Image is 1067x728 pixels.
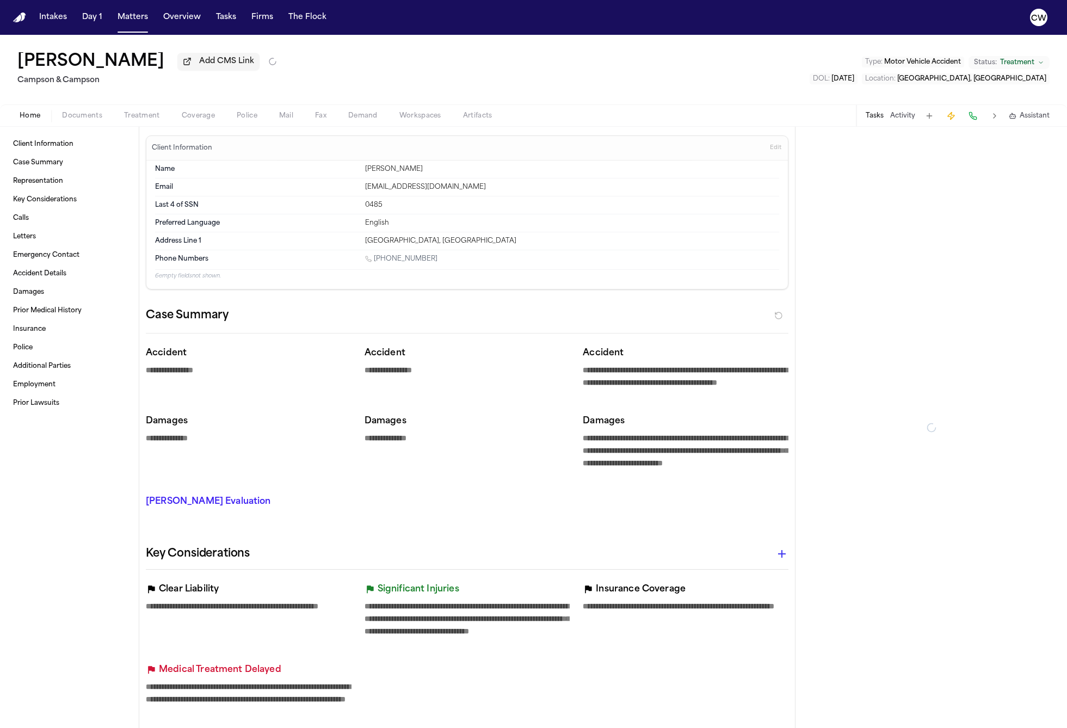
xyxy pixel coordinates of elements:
[922,108,937,124] button: Add Task
[365,219,779,227] div: English
[177,53,260,70] button: Add CMS Link
[146,347,351,360] p: Accident
[17,52,164,72] h1: [PERSON_NAME]
[897,76,1046,82] span: [GEOGRAPHIC_DATA], [GEOGRAPHIC_DATA]
[767,139,785,157] button: Edit
[865,76,896,82] span: Location :
[1009,112,1050,120] button: Assistant
[399,112,441,120] span: Workspaces
[9,283,130,301] a: Damages
[9,339,130,356] a: Police
[247,8,277,27] button: Firms
[9,209,130,227] a: Calls
[943,108,959,124] button: Create Immediate Task
[155,201,359,209] dt: Last 4 of SSN
[146,495,351,508] p: [PERSON_NAME] Evaluation
[315,112,326,120] span: Fax
[813,76,830,82] span: DOL :
[9,376,130,393] a: Employment
[9,302,130,319] a: Prior Medical History
[279,112,293,120] span: Mail
[365,255,437,263] a: Call 1 (609) 880-5666
[583,347,788,360] p: Accident
[155,165,359,174] dt: Name
[146,545,250,563] h2: Key Considerations
[969,56,1050,69] button: Change status from Treatment
[9,357,130,375] a: Additional Parties
[810,73,858,84] button: Edit DOL: 2024-10-05
[124,112,160,120] span: Treatment
[237,112,257,120] span: Police
[150,144,214,152] h3: Client Information
[463,112,492,120] span: Artifacts
[348,112,378,120] span: Demand
[9,172,130,190] a: Representation
[199,56,254,67] span: Add CMS Link
[862,57,964,67] button: Edit Type: Motor Vehicle Accident
[78,8,107,27] button: Day 1
[866,112,884,120] button: Tasks
[365,201,779,209] div: 0485
[884,59,961,65] span: Motor Vehicle Accident
[20,112,40,120] span: Home
[155,272,779,280] p: 6 empty fields not shown.
[155,237,359,245] dt: Address Line 1
[365,415,570,428] p: Damages
[146,307,229,324] h2: Case Summary
[284,8,331,27] button: The Flock
[9,320,130,338] a: Insurance
[1000,58,1034,67] span: Treatment
[155,183,359,192] dt: Email
[865,59,883,65] span: Type :
[146,415,351,428] p: Damages
[596,583,686,596] p: Insurance Coverage
[155,255,208,263] span: Phone Numbers
[365,347,570,360] p: Accident
[770,144,781,152] span: Edit
[583,415,788,428] p: Damages
[9,246,130,264] a: Emergency Contact
[159,8,205,27] button: Overview
[9,265,130,282] a: Accident Details
[212,8,240,27] button: Tasks
[17,52,164,72] button: Edit matter name
[13,13,26,23] img: Finch Logo
[9,191,130,208] a: Key Considerations
[159,583,219,596] p: Clear Liability
[9,135,130,153] a: Client Information
[365,165,779,174] div: [PERSON_NAME]
[182,112,215,120] span: Coverage
[365,183,779,192] div: [EMAIL_ADDRESS][DOMAIN_NAME]
[890,112,915,120] button: Activity
[35,8,71,27] button: Intakes
[378,583,459,596] p: Significant Injuries
[9,394,130,412] a: Prior Lawsuits
[159,663,281,676] p: Medical Treatment Delayed
[1020,112,1050,120] span: Assistant
[965,108,980,124] button: Make a Call
[974,58,997,67] span: Status:
[113,8,152,27] button: Matters
[17,74,277,87] h2: Campson & Campson
[155,219,359,227] dt: Preferred Language
[365,237,779,245] div: [GEOGRAPHIC_DATA], [GEOGRAPHIC_DATA]
[9,228,130,245] a: Letters
[831,76,854,82] span: [DATE]
[62,112,102,120] span: Documents
[9,154,130,171] a: Case Summary
[862,73,1050,84] button: Edit Location: Trenton, NJ
[13,13,26,23] a: Home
